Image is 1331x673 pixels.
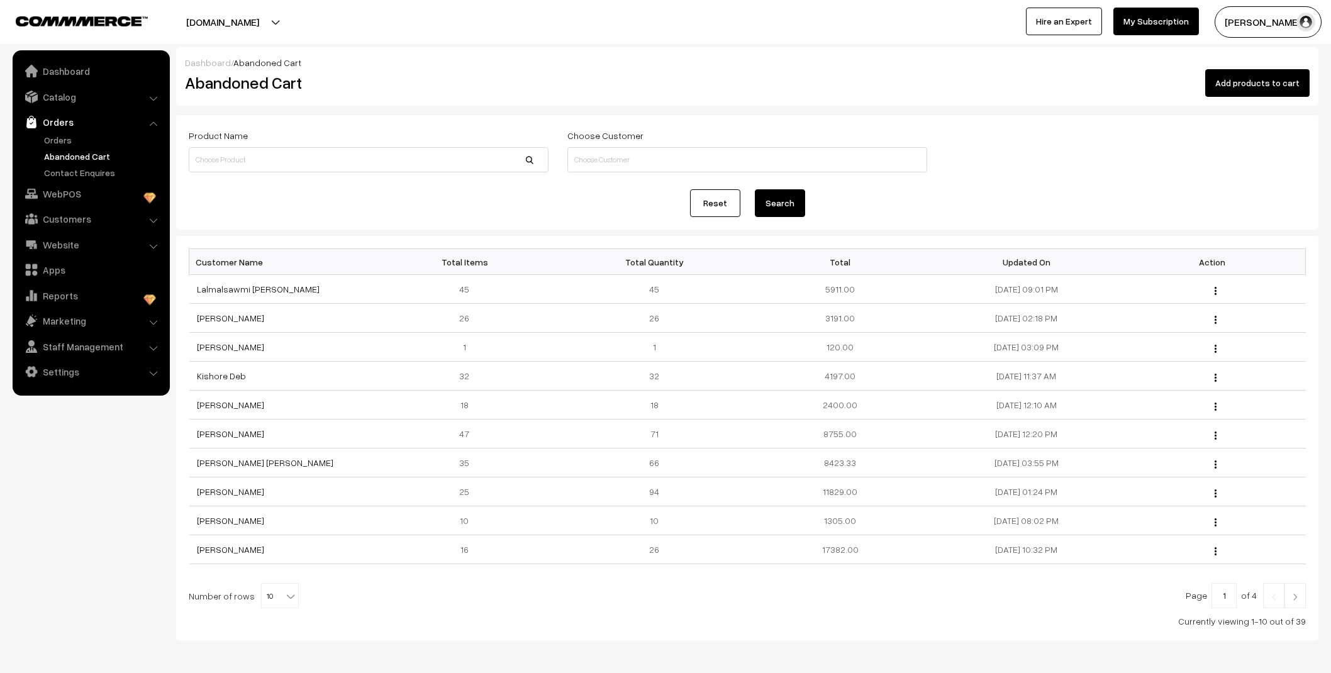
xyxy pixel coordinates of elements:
td: 1 [561,333,747,362]
td: 8755.00 [747,420,933,448]
a: Catalog [16,86,165,108]
a: WebPOS [16,182,165,205]
th: Total [747,249,933,275]
a: Orders [41,133,165,147]
a: Website [16,233,165,256]
td: [DATE] 03:09 PM [933,333,1120,362]
a: Apps [16,259,165,281]
td: 17382.00 [747,535,933,564]
a: Dashboard [16,60,165,82]
img: Menu [1215,547,1217,555]
a: Staff Management [16,335,165,358]
input: Choose Customer [567,147,927,172]
button: Search [755,189,805,217]
img: Menu [1215,374,1217,382]
td: [DATE] 03:55 PM [933,448,1120,477]
a: [PERSON_NAME] [197,515,264,526]
span: Number of rows [189,589,255,603]
img: Menu [1215,345,1217,353]
img: Menu [1215,316,1217,324]
td: 25 [375,477,561,506]
td: 11829.00 [747,477,933,506]
button: [PERSON_NAME] [1215,6,1322,38]
td: [DATE] 11:37 AM [933,362,1120,391]
td: [DATE] 10:32 PM [933,535,1120,564]
td: 71 [561,420,747,448]
td: 3191.00 [747,304,933,333]
button: Add products to cart [1205,69,1310,97]
td: 4197.00 [747,362,933,391]
th: Updated On [933,249,1120,275]
td: 5911.00 [747,275,933,304]
img: Right [1289,593,1301,601]
div: / [185,56,1310,69]
img: COMMMERCE [16,16,148,26]
a: [PERSON_NAME] [197,313,264,323]
td: 32 [375,362,561,391]
label: Product Name [189,129,248,142]
a: Hire an Expert [1026,8,1102,35]
td: [DATE] 12:20 PM [933,420,1120,448]
th: Total Quantity [561,249,747,275]
a: COMMMERCE [16,13,126,28]
img: Menu [1215,403,1217,411]
label: Choose Customer [567,129,643,142]
span: of 4 [1241,590,1257,601]
td: 35 [375,448,561,477]
img: Left [1268,593,1279,601]
a: Customers [16,208,165,230]
td: [DATE] 01:24 PM [933,477,1120,506]
a: Dashboard [185,57,231,68]
span: 10 [262,584,298,609]
a: Lalmalsawmi [PERSON_NAME] [197,284,320,294]
img: Menu [1215,489,1217,498]
div: Currently viewing 1-10 out of 39 [189,615,1306,628]
span: Abandoned Cart [233,57,301,68]
img: Menu [1215,518,1217,526]
a: Settings [16,360,165,383]
td: 2400.00 [747,391,933,420]
a: Abandoned Cart [41,150,165,163]
a: Contact Enquires [41,166,165,179]
a: My Subscription [1113,8,1199,35]
th: Total Items [375,249,561,275]
a: [PERSON_NAME] [197,486,264,497]
td: 26 [561,535,747,564]
span: Page [1186,590,1207,601]
a: Reports [16,284,165,307]
td: [DATE] 09:01 PM [933,275,1120,304]
td: 10 [561,506,747,535]
a: [PERSON_NAME] [197,544,264,555]
th: Action [1120,249,1306,275]
td: 1 [375,333,561,362]
td: 18 [375,391,561,420]
td: 47 [375,420,561,448]
a: [PERSON_NAME] [197,342,264,352]
td: 45 [375,275,561,304]
td: 26 [561,304,747,333]
td: 8423.33 [747,448,933,477]
span: 10 [261,583,299,608]
a: [PERSON_NAME] [PERSON_NAME] [197,457,333,468]
h2: Abandoned Cart [185,73,547,92]
a: [PERSON_NAME] [197,399,264,410]
input: Choose Product [189,147,549,172]
td: 94 [561,477,747,506]
th: Customer Name [189,249,376,275]
td: [DATE] 02:18 PM [933,304,1120,333]
td: 16 [375,535,561,564]
td: 120.00 [747,333,933,362]
td: 66 [561,448,747,477]
td: 18 [561,391,747,420]
img: Menu [1215,287,1217,295]
img: user [1296,13,1315,31]
a: Marketing [16,309,165,332]
a: [PERSON_NAME] [197,428,264,439]
td: 10 [375,506,561,535]
td: [DATE] 12:10 AM [933,391,1120,420]
a: Reset [690,189,740,217]
button: [DOMAIN_NAME] [142,6,303,38]
td: 26 [375,304,561,333]
td: 45 [561,275,747,304]
td: 32 [561,362,747,391]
